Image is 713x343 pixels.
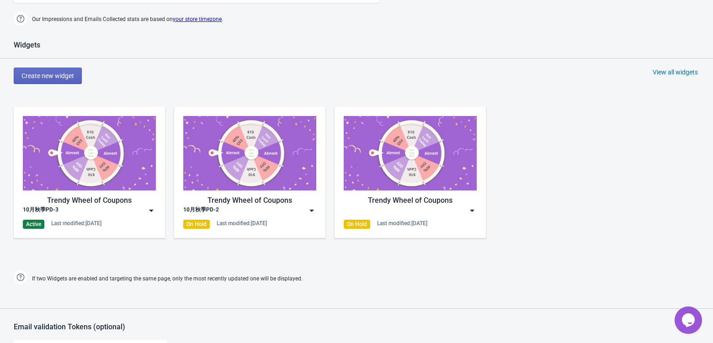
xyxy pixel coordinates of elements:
[51,220,101,227] div: Last modified: [DATE]
[14,12,27,26] img: help.png
[23,116,156,190] img: trendy_game.png
[21,72,74,79] span: Create new widget
[183,195,316,206] div: Trendy Wheel of Coupons
[344,220,370,229] div: On Hold
[217,220,267,227] div: Last modified: [DATE]
[32,12,223,27] span: Our Impressions and Emails Collected stats are based on .
[653,68,698,77] div: View all widgets
[183,206,219,215] div: 10月秋季PD-2
[32,271,303,286] span: If two Widgets are enabled and targeting the same page, only the most recently updated one will b...
[14,68,82,84] button: Create new widget
[468,206,477,215] img: dropdown.png
[307,206,316,215] img: dropdown.png
[344,116,477,190] img: trendy_game.png
[183,116,316,190] img: trendy_game.png
[23,195,156,206] div: Trendy Wheel of Coupons
[14,270,27,284] img: help.png
[344,195,477,206] div: Trendy Wheel of Coupons
[23,220,44,229] div: Active
[173,16,222,22] a: your store timezone
[183,220,210,229] div: On Hold
[377,220,427,227] div: Last modified: [DATE]
[675,306,704,334] iframe: chat widget
[23,206,59,215] div: 10月秋季PD-3
[147,206,156,215] img: dropdown.png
